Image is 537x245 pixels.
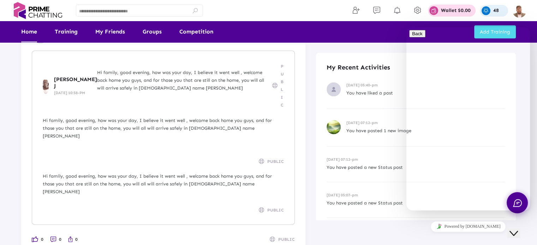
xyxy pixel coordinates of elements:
[512,4,526,18] img: img
[346,89,505,97] p: You have liked a post
[327,63,505,71] h4: My Recent Activities
[327,193,505,197] h6: [DATE] 05:07-pm
[346,127,505,135] p: You have posted 1 new image
[43,172,284,196] div: Hi family, good evening, how was your day, I believe it went well , welcome back home you guys, a...
[41,235,43,243] span: 0
[281,62,284,109] span: PUBLIC
[441,8,471,13] p: Wallet $0.00
[493,8,499,13] p: 48
[21,21,37,42] a: Home
[179,21,213,42] a: Competition
[75,235,78,243] span: 0
[346,83,505,87] h6: [DATE] 05:40-pm
[327,164,505,171] p: You have posted a new Status post
[507,217,530,238] iframe: chat widget
[267,158,284,165] span: PUBLIC
[474,25,516,38] button: Add Training
[43,117,284,140] div: Hi family, good evening, how was your day, I believe it went well , welcome back home you guys, a...
[327,82,341,97] img: recent-activities-img
[346,121,505,125] h6: [DATE] 07:12-pm
[327,199,505,207] p: You have posted a new Status post
[406,27,530,210] iframe: chat widget
[68,237,72,242] img: like
[267,206,284,214] span: PUBLIC
[32,237,38,242] img: like
[54,76,97,89] span: [PERSON_NAME] J
[11,2,65,19] img: logo
[95,21,125,42] a: My Friends
[327,157,505,162] h6: [DATE] 07:12-pm
[54,91,97,95] h6: [DATE] 10:58-PM
[143,21,162,42] a: Groups
[55,21,78,42] a: Training
[278,235,295,243] span: PUBLIC
[97,69,271,92] div: Hi family, good evening, how was your day, I believe it went well , welcome back home you guys, a...
[43,77,49,94] img: user-profile
[406,219,530,234] iframe: chat widget
[327,120,341,134] img: recent-activities-img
